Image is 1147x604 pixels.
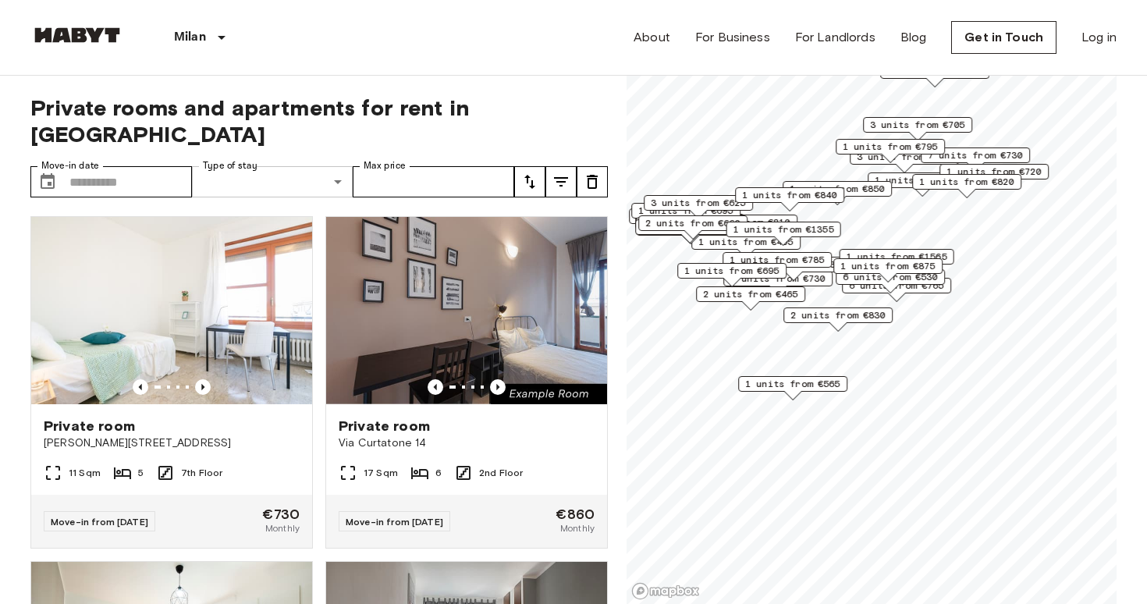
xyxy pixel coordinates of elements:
div: Map marker [635,219,744,243]
button: tune [577,166,608,197]
span: 1 units from €695 [638,204,733,218]
label: Max price [364,159,406,172]
div: Map marker [629,208,738,233]
span: Monthly [560,521,595,535]
span: €730 [262,507,300,521]
div: Map marker [868,172,977,197]
span: 11 Sqm [69,466,101,480]
button: Previous image [428,379,443,395]
a: Marketing picture of unit IT-14-030-002-06HPrevious imagePrevious imagePrivate roomVia Curtatone ... [325,216,608,549]
div: Map marker [836,139,945,163]
span: 17 Sqm [364,466,398,480]
span: Private rooms and apartments for rent in [GEOGRAPHIC_DATA] [30,94,608,147]
span: Private room [44,417,135,435]
span: 6 [435,466,442,480]
span: 1 units from €770 [875,173,970,187]
div: Map marker [726,222,841,246]
span: 3 units from €705 [870,118,965,132]
button: Previous image [490,379,506,395]
label: Move-in date [41,159,99,172]
span: Private room [339,417,430,435]
div: Map marker [644,195,753,219]
span: 1 units from €795 [843,140,938,154]
span: 1 units from €1355 [733,222,834,236]
div: Map marker [696,286,805,311]
span: 7 units from €730 [928,148,1023,162]
span: 1 units from €785 [730,253,825,267]
button: tune [514,166,545,197]
a: Mapbox logo [631,582,700,600]
a: For Landlords [795,28,875,47]
div: Map marker [912,174,1021,198]
span: Move-in from [DATE] [51,516,148,528]
span: 2nd Floor [479,466,523,480]
span: 1 units from €840 [742,188,837,202]
div: Map marker [783,181,892,205]
label: Type of stay [203,159,257,172]
a: Blog [900,28,927,47]
div: Map marker [735,187,844,211]
div: Map marker [738,376,847,400]
p: Milan [174,28,206,47]
div: Map marker [921,147,1030,172]
button: Choose date [32,166,63,197]
span: Monthly [265,521,300,535]
button: Previous image [195,379,211,395]
span: 1 units from €1565 [847,250,947,264]
span: 2 units from €660 [645,216,740,230]
span: 2 units from €465 [703,287,798,301]
div: Map marker [723,252,832,276]
div: Map marker [638,215,748,240]
span: 1 units from €695 [684,264,779,278]
div: Map marker [840,249,954,273]
span: [PERSON_NAME][STREET_ADDRESS] [44,435,300,451]
span: 5 [138,466,144,480]
span: 1 units from €875 [840,259,936,273]
div: Map marker [677,263,787,287]
a: For Business [695,28,770,47]
a: Log in [1081,28,1117,47]
img: Marketing picture of unit IT-14-048-001-03H [31,217,312,404]
a: About [634,28,670,47]
span: €860 [556,507,595,521]
div: Map marker [636,217,745,241]
span: 3 units from €625 [651,196,746,210]
span: Via Curtatone 14 [339,435,595,451]
button: tune [545,166,577,197]
a: Marketing picture of unit IT-14-048-001-03HPrevious imagePrevious imagePrivate room[PERSON_NAME][... [30,216,313,549]
a: Get in Touch [951,21,1056,54]
div: Map marker [631,203,740,227]
img: Habyt [30,27,124,43]
span: 1 units from €850 [790,182,885,196]
div: Map marker [691,234,801,258]
div: Map marker [833,258,943,282]
button: Previous image [133,379,148,395]
span: 2 units from €830 [790,308,886,322]
div: Map marker [783,307,893,332]
span: 7th Floor [181,466,222,480]
span: 1 units from €565 [745,377,840,391]
img: Marketing picture of unit IT-14-030-002-06H [326,217,607,404]
span: 1 units from €820 [919,175,1014,189]
div: Map marker [863,117,972,141]
div: Map marker [939,164,1049,188]
span: Move-in from [DATE] [346,516,443,528]
span: 1 units from €720 [946,165,1042,179]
